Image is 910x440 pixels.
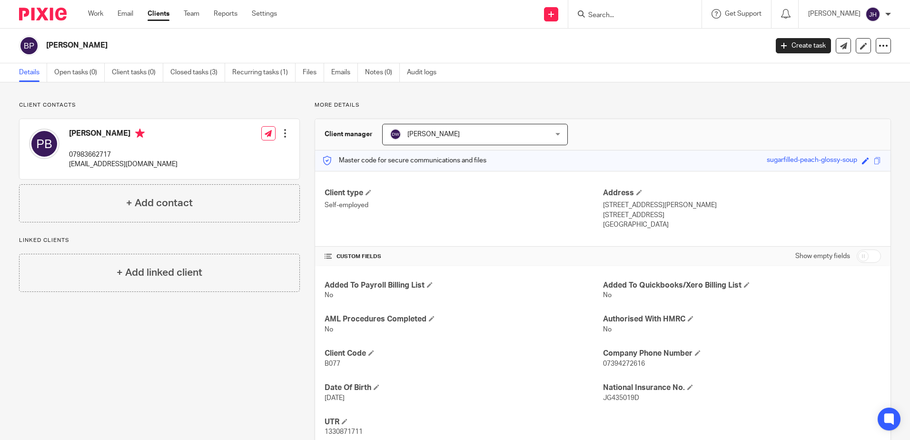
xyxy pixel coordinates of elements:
h4: + Add contact [126,196,193,210]
span: No [325,326,333,333]
h4: UTR [325,417,603,427]
h4: [PERSON_NAME] [69,129,178,140]
a: Create task [776,38,831,53]
p: More details [315,101,891,109]
span: Get Support [725,10,762,17]
i: Primary [135,129,145,138]
div: sugarfilled-peach-glossy-soup [767,155,857,166]
a: Emails [331,63,358,82]
h4: Date Of Birth [325,383,603,393]
span: [PERSON_NAME] [407,131,460,138]
span: No [603,292,612,299]
p: 07983662717 [69,150,178,160]
img: Pixie [19,8,67,20]
p: [STREET_ADDRESS] [603,210,881,220]
span: B077 [325,360,340,367]
span: No [603,326,612,333]
h4: Client type [325,188,603,198]
input: Search [587,11,673,20]
h4: Authorised With HMRC [603,314,881,324]
a: Open tasks (0) [54,63,105,82]
span: JG435019D [603,395,639,401]
label: Show empty fields [795,251,850,261]
a: Closed tasks (3) [170,63,225,82]
a: Settings [252,9,277,19]
img: svg%3E [390,129,401,140]
p: Self-employed [325,200,603,210]
h4: AML Procedures Completed [325,314,603,324]
h3: Client manager [325,130,373,139]
img: svg%3E [865,7,880,22]
h4: Address [603,188,881,198]
a: Work [88,9,103,19]
a: Details [19,63,47,82]
h4: Added To Payroll Billing List [325,280,603,290]
p: [PERSON_NAME] [808,9,861,19]
h4: CUSTOM FIELDS [325,253,603,260]
a: Audit logs [407,63,444,82]
a: Notes (0) [365,63,400,82]
a: Files [303,63,324,82]
span: 1330871711 [325,429,363,435]
a: Team [184,9,199,19]
h4: + Add linked client [117,265,202,280]
p: Linked clients [19,237,300,244]
p: [GEOGRAPHIC_DATA] [603,220,881,230]
h4: Company Phone Number [603,349,881,359]
a: Reports [214,9,237,19]
p: Client contacts [19,101,300,109]
span: No [325,292,333,299]
h2: [PERSON_NAME] [46,40,618,50]
img: svg%3E [19,36,39,56]
span: [DATE] [325,395,345,401]
a: Client tasks (0) [112,63,163,82]
a: Email [118,9,133,19]
span: 07394272616 [603,360,645,367]
p: Master code for secure communications and files [322,156,486,165]
p: [EMAIL_ADDRESS][DOMAIN_NAME] [69,160,178,169]
a: Clients [148,9,169,19]
h4: Added To Quickbooks/Xero Billing List [603,280,881,290]
h4: Client Code [325,349,603,359]
h4: National Insurance No. [603,383,881,393]
p: [STREET_ADDRESS][PERSON_NAME] [603,200,881,210]
img: svg%3E [29,129,59,159]
a: Recurring tasks (1) [232,63,296,82]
